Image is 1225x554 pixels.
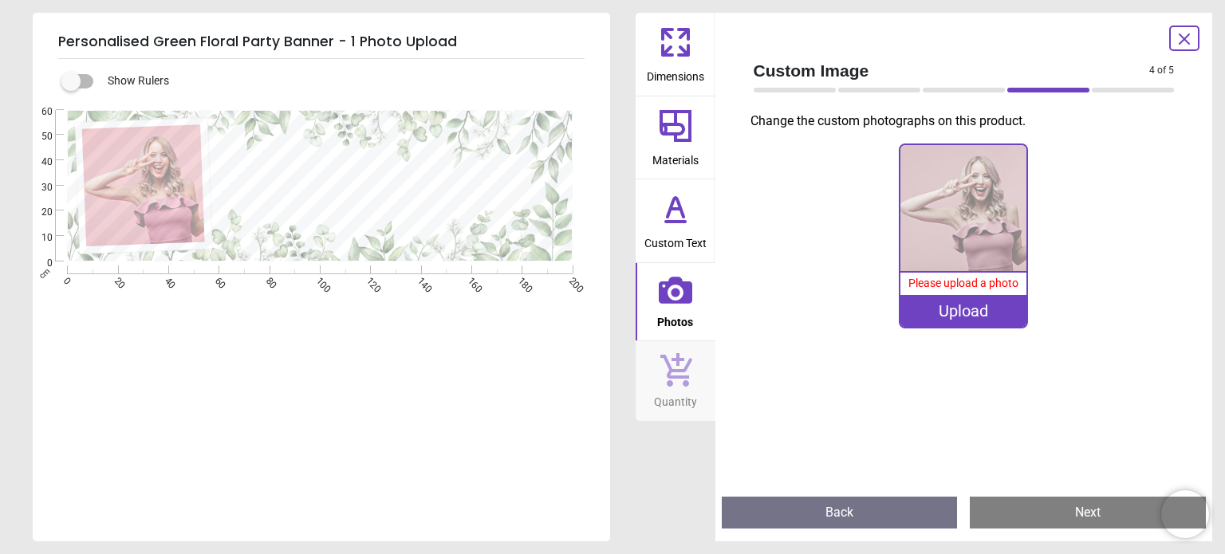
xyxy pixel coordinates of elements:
[970,497,1206,528] button: Next
[60,275,70,285] span: 0
[363,275,373,285] span: 120
[636,96,715,179] button: Materials
[565,275,576,285] span: 200
[515,275,526,285] span: 180
[22,206,53,219] span: 20
[908,277,1018,289] span: Please upload a photo
[22,130,53,143] span: 50
[654,387,697,411] span: Quantity
[644,228,707,252] span: Custom Text
[636,179,715,262] button: Custom Text
[900,295,1026,327] div: Upload
[22,105,53,119] span: 60
[22,155,53,169] span: 40
[652,145,699,169] span: Materials
[722,497,958,528] button: Back
[22,231,53,245] span: 10
[111,275,121,285] span: 20
[22,181,53,194] span: 30
[1161,490,1209,538] iframe: Brevo live chat
[647,61,704,85] span: Dimensions
[313,275,323,285] span: 100
[750,112,1188,130] p: Change the custom photographs on this product.
[58,26,585,59] h5: Personalised Green Floral Party Banner - 1 Photo Upload
[464,275,475,285] span: 160
[636,263,715,341] button: Photos
[262,275,273,285] span: 80
[161,275,171,285] span: 40
[754,59,1150,82] span: Custom Image
[657,307,693,331] span: Photos
[37,265,52,280] span: cm
[22,257,53,270] span: 0
[211,275,222,285] span: 60
[414,275,424,285] span: 140
[636,341,715,421] button: Quantity
[71,72,610,91] div: Show Rulers
[1149,64,1174,77] span: 4 of 5
[636,13,715,96] button: Dimensions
